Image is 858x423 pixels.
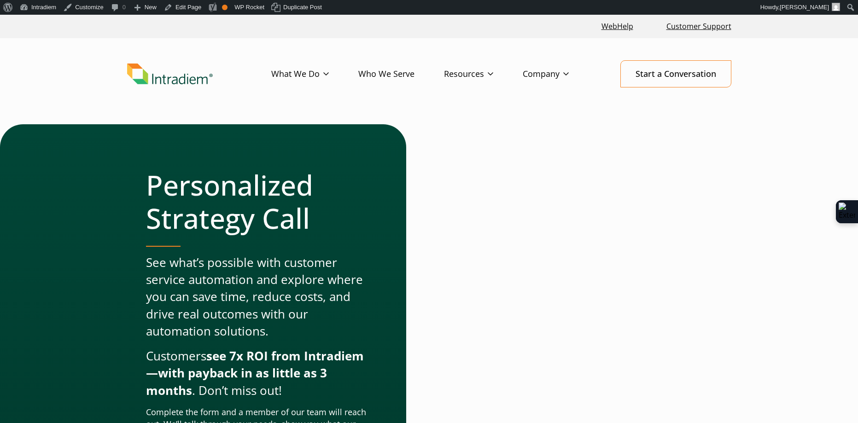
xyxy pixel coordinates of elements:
h1: Personalized Strategy Call [146,168,369,235]
a: Resources [444,61,523,87]
p: Customers . Don’t miss out! [146,348,369,399]
strong: see 7x ROI from Intradiem—with payback in as little as 3 months [146,348,364,399]
a: Start a Conversation [620,60,731,87]
p: See what’s possible with customer service automation and explore where you can save time, reduce ... [146,254,369,340]
a: Company [523,61,598,87]
a: Link opens in a new window [598,17,637,36]
div: OK [222,5,228,10]
a: Who We Serve [358,61,444,87]
span: [PERSON_NAME] [780,4,829,11]
a: Customer Support [663,17,735,36]
a: Link to homepage of Intradiem [127,64,271,85]
a: What We Do [271,61,358,87]
img: Intradiem [127,64,213,85]
img: Extension Icon [839,203,855,221]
